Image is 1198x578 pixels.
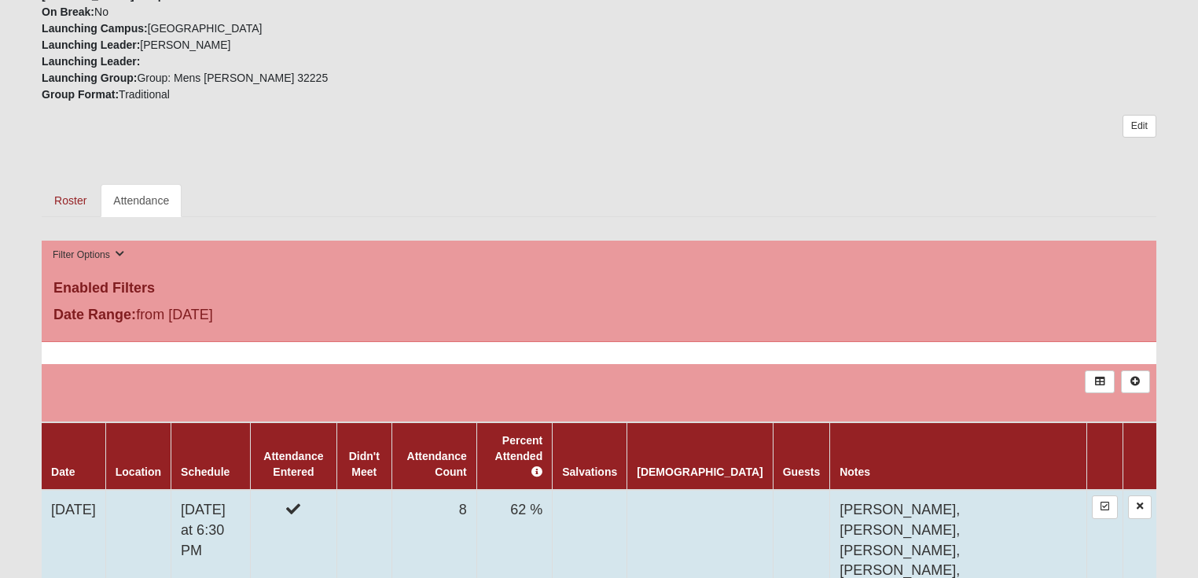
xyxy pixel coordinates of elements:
a: Notes [840,466,870,478]
a: Alt+N [1121,370,1150,393]
a: Location [116,466,161,478]
a: Roster [42,184,99,217]
a: Enter Attendance [1092,495,1118,518]
a: Attendance [101,184,182,217]
div: from [DATE] [42,304,413,329]
a: Date [51,466,75,478]
strong: Group Format: [42,88,119,101]
th: Guests [773,422,829,490]
th: Salvations [553,422,627,490]
a: Didn't Meet [349,450,380,478]
h4: Enabled Filters [53,280,1145,297]
a: Edit [1123,115,1156,138]
strong: Launching Group: [42,72,137,84]
a: Attendance Entered [263,450,323,478]
strong: Launching Campus: [42,22,148,35]
a: Delete [1128,495,1152,518]
a: Percent Attended [495,434,543,478]
strong: Launching Leader: [42,55,140,68]
label: Date Range: [53,304,136,326]
a: Attendance Count [407,450,467,478]
th: [DEMOGRAPHIC_DATA] [627,422,773,490]
button: Filter Options [48,247,129,263]
a: Schedule [181,466,230,478]
strong: On Break: [42,6,94,18]
strong: Launching Leader: [42,39,140,51]
a: Export to Excel [1085,370,1114,393]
